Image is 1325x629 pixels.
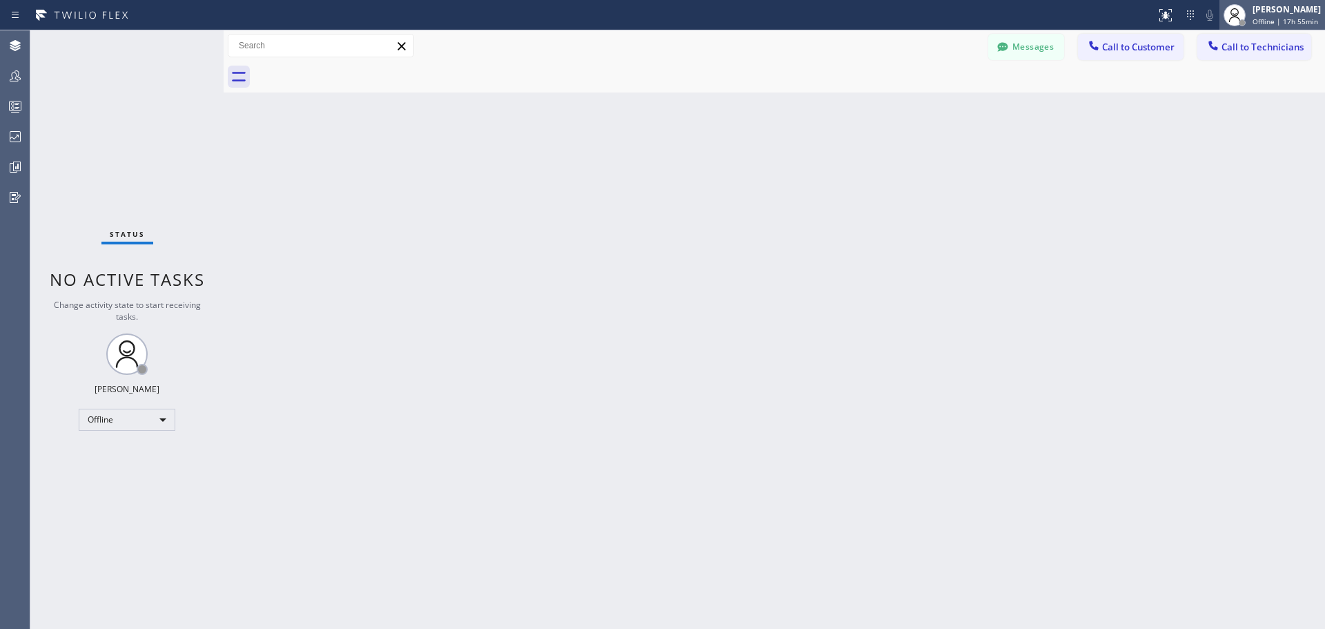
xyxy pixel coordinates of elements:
[50,268,205,291] span: No active tasks
[110,229,145,239] span: Status
[228,35,413,57] input: Search
[1102,41,1175,53] span: Call to Customer
[79,409,175,431] div: Offline
[95,383,159,395] div: [PERSON_NAME]
[988,34,1064,60] button: Messages
[1253,3,1321,15] div: [PERSON_NAME]
[1197,34,1311,60] button: Call to Technicians
[1078,34,1184,60] button: Call to Customer
[1200,6,1219,25] button: Mute
[1221,41,1304,53] span: Call to Technicians
[54,299,201,322] span: Change activity state to start receiving tasks.
[1253,17,1318,26] span: Offline | 17h 55min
